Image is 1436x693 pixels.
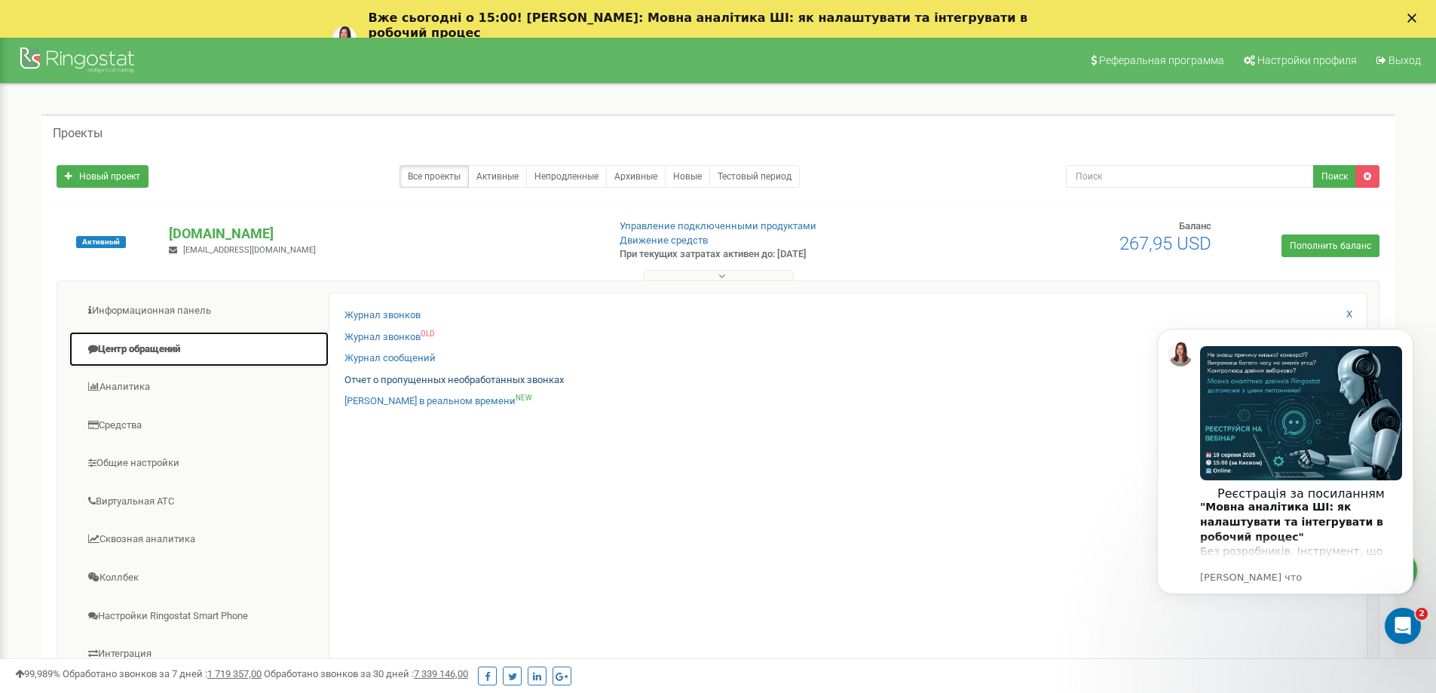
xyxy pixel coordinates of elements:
[1367,38,1428,83] a: Выход
[264,668,468,679] span: Обработано звонков за 30 дней :
[15,668,60,679] span: 99,989%
[69,560,329,596] a: Коллбек
[1257,54,1357,66] span: Настройки профиля
[63,668,262,679] span: Обработано звонков за 7 дней :
[421,330,434,338] sup: OLD
[169,224,595,244] p: [DOMAIN_NAME]
[400,165,469,188] a: Все проекты
[620,247,933,262] p: При текущих затратах активен до: [DATE]
[1066,165,1314,188] input: Поиск
[344,351,436,366] a: Журнал сообщений
[69,407,329,444] a: Средства
[1134,306,1436,652] iframe: Intercom notifications сообщение
[332,26,357,51] img: Profile image for Yuliia
[183,245,316,255] span: [EMAIL_ADDRESS][DOMAIN_NAME]
[69,331,329,368] a: Центр обращений
[526,165,607,188] a: Непродленные
[620,235,708,246] a: Движение средств
[57,165,148,188] a: Новый проект
[207,668,262,679] u: 1 719 357,00
[709,165,800,188] a: Тестовый период
[369,11,1028,40] b: Вже сьогодні о 15:00! [PERSON_NAME]: Мовна аналітика ШІ: як налаштувати та інтегрувати в робочий ...
[1416,608,1428,620] span: 2
[468,165,527,188] a: Активные
[344,373,564,388] a: Отчет о пропущенных необработанных звонках
[1385,608,1421,644] iframe: Intercom live chat
[344,330,434,345] a: Журнал звонковOLD
[69,293,329,330] a: Информационная панель
[69,598,329,635] a: Настройки Ringostat Smart Phone
[414,668,468,679] u: 7 339 146,00
[69,636,329,673] a: Интеграция
[53,127,103,140] h5: Проекты
[1313,165,1356,188] button: Поиск
[1179,220,1211,232] span: Баланс
[344,394,532,409] a: [PERSON_NAME] в реальном времениNEW
[606,165,666,188] a: Архивные
[69,369,329,406] a: Аналитика
[1281,235,1379,257] a: Пополнить баланс
[69,521,329,558] a: Сквозная аналитика
[76,236,126,248] span: Активный
[1407,14,1422,23] div: Закрыть
[1099,54,1224,66] span: Реферальная программа
[1081,38,1232,83] a: Реферальная программа
[344,308,421,323] a: Журнал звонков
[516,394,532,402] sup: NEW
[665,165,710,188] a: Новые
[1389,54,1421,66] span: Выход
[620,220,816,232] a: Управление подключенными продуктами
[69,445,329,482] a: Общие настройки
[1119,233,1211,254] span: 267,95 USD
[1234,38,1364,83] a: Настройки профиля
[69,483,329,520] a: Виртуальная АТС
